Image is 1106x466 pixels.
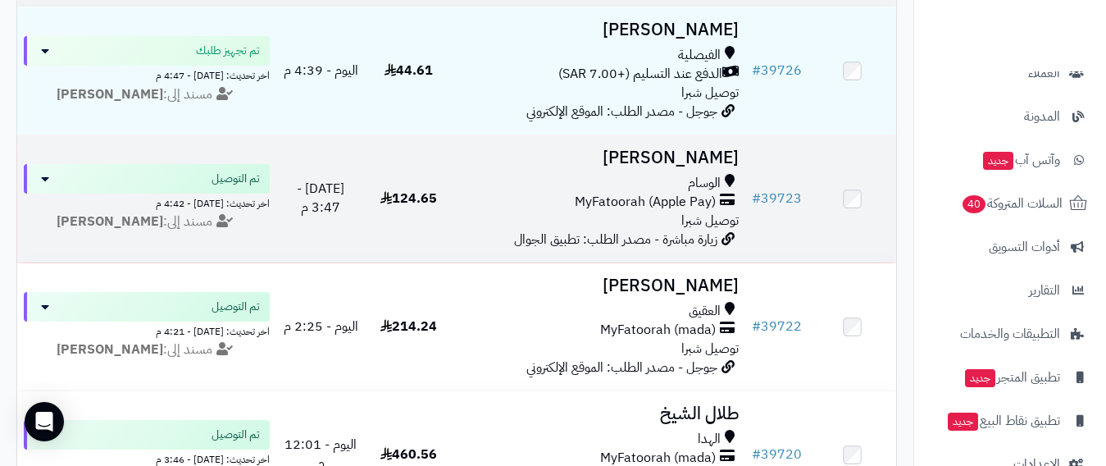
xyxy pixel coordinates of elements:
[689,302,721,321] span: العقيق
[678,46,721,65] span: الفيصلية
[600,321,716,340] span: MyFatoorah (mada)
[526,358,717,377] span: جوجل - مصدر الطلب: الموقع الإلكتروني
[924,271,1096,310] a: التقارير
[459,148,739,167] h3: [PERSON_NAME]
[284,317,358,336] span: اليوم - 2:25 م
[960,322,1060,345] span: التطبيقات والخدمات
[965,369,995,387] span: جديد
[25,402,64,441] div: Open Intercom Messenger
[948,413,978,431] span: جديد
[57,340,163,359] strong: [PERSON_NAME]
[1029,279,1060,302] span: التقارير
[752,61,761,80] span: #
[24,66,270,83] div: اخر تحديث: [DATE] - 4:47 م
[946,409,1060,432] span: تطبيق نقاط البيع
[752,445,761,464] span: #
[924,97,1096,136] a: المدونة
[989,235,1060,258] span: أدوات التسويق
[924,53,1096,93] a: العملاء
[380,317,437,336] span: 214.24
[924,140,1096,180] a: وآتس آبجديد
[526,102,717,121] span: جوجل - مصدر الطلب: الموقع الإلكتروني
[459,21,739,39] h3: [PERSON_NAME]
[981,148,1060,171] span: وآتس آب
[698,430,721,449] span: الهدا
[688,174,721,193] span: الوسام
[752,189,761,208] span: #
[514,230,717,249] span: زيارة مباشرة - مصدر الطلب: تطبيق الجوال
[284,61,358,80] span: اليوم - 4:39 م
[385,61,433,80] span: 44.61
[961,192,1063,215] span: السلات المتروكة
[752,317,761,336] span: #
[924,184,1096,223] a: السلات المتروكة40
[1024,105,1060,128] span: المدونة
[963,366,1060,389] span: تطبيق المتجر
[212,171,260,187] span: تم التوصيل
[459,404,739,423] h3: طلال الشيخ
[963,195,985,213] span: 40
[575,193,716,212] span: MyFatoorah (Apple Pay)
[752,445,802,464] a: #39720
[196,43,260,59] span: تم تجهيز طلبك
[752,189,802,208] a: #39723
[212,427,260,443] span: تم التوصيل
[924,314,1096,354] a: التطبيقات والخدمات
[924,358,1096,397] a: تطبيق المتجرجديد
[380,189,437,208] span: 124.65
[57,212,163,231] strong: [PERSON_NAME]
[11,340,282,359] div: مسند إلى:
[752,61,802,80] a: #39726
[24,194,270,211] div: اخر تحديث: [DATE] - 4:42 م
[57,85,163,104] strong: [PERSON_NAME]
[994,43,1090,78] img: logo-2.png
[983,152,1013,170] span: جديد
[681,83,739,103] span: توصيل شبرا
[558,65,722,84] span: الدفع عند التسليم (+7.00 SAR)
[681,211,739,231] span: توصيل شبرا
[24,322,270,339] div: اخر تحديث: [DATE] - 4:21 م
[297,179,344,217] span: [DATE] - 3:47 م
[1028,62,1060,85] span: العملاء
[459,276,739,295] h3: [PERSON_NAME]
[924,227,1096,267] a: أدوات التسويق
[212,299,260,315] span: تم التوصيل
[924,401,1096,441] a: تطبيق نقاط البيعجديد
[752,317,802,336] a: #39722
[11,212,282,231] div: مسند إلى:
[11,85,282,104] div: مسند إلى:
[380,445,437,464] span: 460.56
[681,339,739,359] span: توصيل شبرا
